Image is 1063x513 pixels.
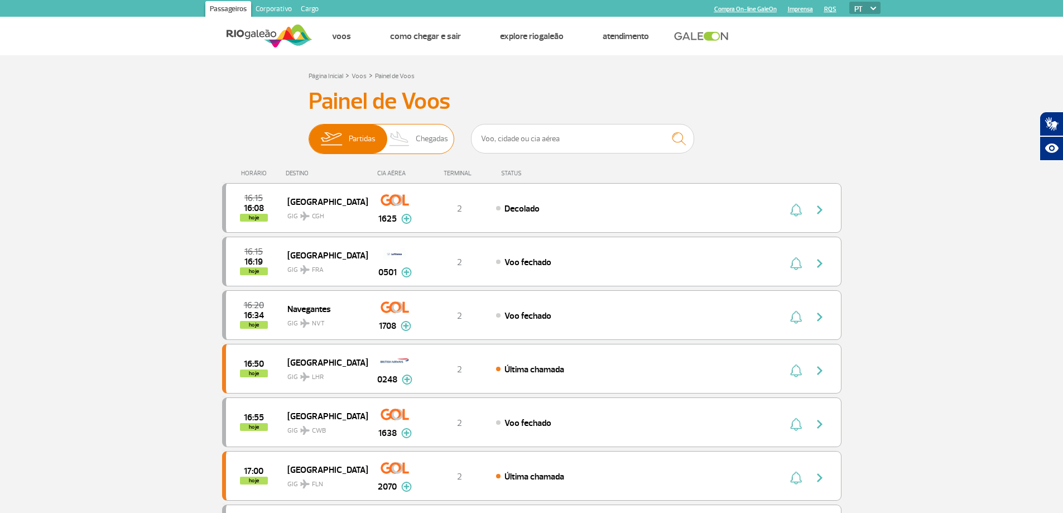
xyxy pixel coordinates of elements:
[367,170,423,177] div: CIA AÉREA
[790,257,802,270] img: sino-painel-voo.svg
[504,203,540,214] span: Decolado
[205,1,251,19] a: Passageiros
[1040,112,1063,136] button: Abrir tradutor de língua de sinais.
[244,258,263,266] span: 2025-08-25 16:19:00
[244,194,263,202] span: 2025-08-25 16:15:00
[401,267,412,277] img: mais-info-painel-voo.svg
[378,212,397,226] span: 1625
[496,170,586,177] div: STATUS
[379,319,396,333] span: 1708
[714,6,777,13] a: Compra On-line GaleOn
[788,6,813,13] a: Imprensa
[457,471,462,482] span: 2
[390,31,461,42] a: Como chegar e sair
[369,69,373,81] a: >
[287,409,359,423] span: [GEOGRAPHIC_DATA]
[287,313,359,329] span: GIG
[287,462,359,477] span: [GEOGRAPHIC_DATA]
[287,420,359,436] span: GIG
[423,170,496,177] div: TERMINAL
[244,360,264,368] span: 2025-08-25 16:50:00
[287,366,359,382] span: GIG
[790,471,802,485] img: sino-painel-voo.svg
[457,203,462,214] span: 2
[286,170,367,177] div: DESTINO
[352,72,367,80] a: Voos
[312,319,325,329] span: NVT
[504,364,564,375] span: Última chamada
[244,204,264,212] span: 2025-08-25 16:08:00
[401,321,411,331] img: mais-info-painel-voo.svg
[813,310,826,324] img: seta-direita-painel-voo.svg
[504,471,564,482] span: Última chamada
[813,203,826,217] img: seta-direita-painel-voo.svg
[401,482,412,492] img: mais-info-painel-voo.svg
[240,267,268,275] span: hoje
[287,301,359,316] span: Navegantes
[813,257,826,270] img: seta-direita-painel-voo.svg
[401,428,412,438] img: mais-info-painel-voo.svg
[416,124,448,154] span: Chegadas
[332,31,351,42] a: Voos
[300,372,310,381] img: destiny_airplane.svg
[790,364,802,377] img: sino-painel-voo.svg
[504,418,551,429] span: Voo fechado
[296,1,323,19] a: Cargo
[244,248,263,256] span: 2025-08-25 16:15:00
[309,72,343,80] a: Página Inicial
[500,31,564,42] a: Explore RIOgaleão
[300,480,310,488] img: destiny_airplane.svg
[300,212,310,220] img: destiny_airplane.svg
[457,418,462,429] span: 2
[300,319,310,328] img: destiny_airplane.svg
[504,310,551,322] span: Voo fechado
[457,257,462,268] span: 2
[244,414,264,421] span: 2025-08-25 16:55:00
[383,124,416,154] img: slider-desembarque
[312,426,326,436] span: CWB
[378,426,397,440] span: 1638
[401,214,412,224] img: mais-info-painel-voo.svg
[1040,112,1063,161] div: Plugin de acessibilidade da Hand Talk.
[312,265,324,275] span: FRA
[375,72,415,80] a: Painel de Voos
[314,124,349,154] img: slider-embarque
[790,418,802,431] img: sino-painel-voo.svg
[225,170,286,177] div: HORÁRIO
[309,88,755,116] h3: Painel de Voos
[287,473,359,490] span: GIG
[378,266,397,279] span: 0501
[312,480,323,490] span: FLN
[240,370,268,377] span: hoje
[300,426,310,435] img: destiny_airplane.svg
[300,265,310,274] img: destiny_airplane.svg
[251,1,296,19] a: Corporativo
[287,355,359,370] span: [GEOGRAPHIC_DATA]
[813,471,826,485] img: seta-direita-painel-voo.svg
[813,418,826,431] img: seta-direita-painel-voo.svg
[244,301,264,309] span: 2025-08-25 16:20:00
[240,477,268,485] span: hoje
[312,212,324,222] span: CGH
[287,259,359,275] span: GIG
[240,423,268,431] span: hoje
[240,214,268,222] span: hoje
[457,364,462,375] span: 2
[244,311,264,319] span: 2025-08-25 16:34:00
[240,321,268,329] span: hoje
[457,310,462,322] span: 2
[287,248,359,262] span: [GEOGRAPHIC_DATA]
[1040,136,1063,161] button: Abrir recursos assistivos.
[471,124,694,154] input: Voo, cidade ou cia aérea
[402,375,412,385] img: mais-info-painel-voo.svg
[504,257,551,268] span: Voo fechado
[790,203,802,217] img: sino-painel-voo.svg
[287,205,359,222] span: GIG
[345,69,349,81] a: >
[824,6,836,13] a: RQS
[378,480,397,493] span: 2070
[377,373,397,386] span: 0248
[312,372,324,382] span: LHR
[790,310,802,324] img: sino-painel-voo.svg
[244,467,263,475] span: 2025-08-25 17:00:00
